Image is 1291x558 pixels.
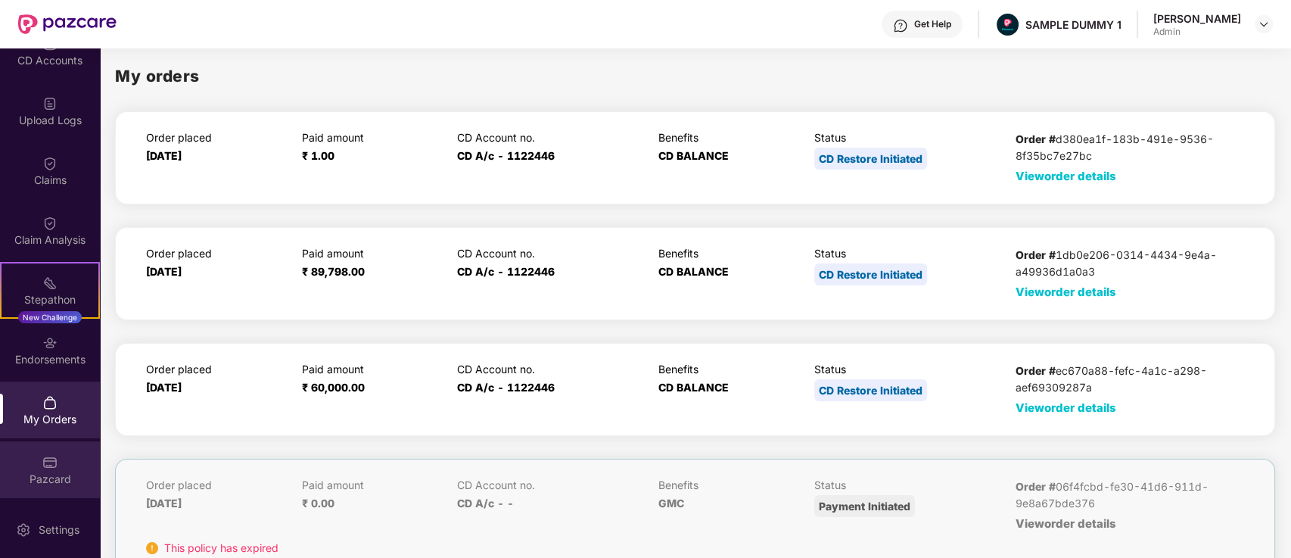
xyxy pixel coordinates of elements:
img: svg+xml;base64,PHN2ZyBpZD0iU2V0dGluZy0yMHgyMCIgeG1sbnM9Imh0dHA6Ly93d3cudzMub3JnLzIwMDAvc3ZnIiB3aW... [16,522,31,538]
div: New Challenge [18,311,82,323]
p: Status [814,131,997,144]
p: Paid amount [302,479,439,491]
span: CD BALANCE [658,149,729,162]
p: Order placed [146,131,283,144]
p: ec670a88-fefc-4a1c-a298-aef69309287a [1016,363,1244,396]
p: d380ea1f-183b-491e-9536-8f35bc7e27bc [1016,131,1244,164]
b: Order # [1016,364,1056,377]
span: ₹ 60,000.00 [302,381,365,394]
span: View order details [1016,516,1116,531]
div: CD Restore Initiated [814,379,927,401]
span: ₹ 89,798.00 [302,265,365,278]
p: Benefits [658,363,795,376]
img: svg+xml;base64,PHN2ZyBpZD0iQ2xhaW0iIHhtbG5zPSJodHRwOi8vd3d3LnczLm9yZy8yMDAwL3N2ZyIgd2lkdGg9IjIwIi... [42,216,58,231]
span: CD A/c - 1122446 [457,381,555,394]
div: CD Restore Initiated [814,148,927,170]
img: svg+xml;base64,PHN2ZyBpZD0iQ2xhaW0iIHhtbG5zPSJodHRwOi8vd3d3LnczLm9yZy8yMDAwL3N2ZyIgd2lkdGg9IjIwIi... [42,156,58,171]
span: [DATE] [146,265,182,278]
p: 06f4fcbd-fe30-41d6-911d-9e8a67bde376 [1016,479,1244,512]
span: CD A/c - 1122446 [457,149,555,162]
h2: My orders [115,64,200,89]
img: svg+xml;base64,PHN2ZyBpZD0iTXlfT3JkZXJzIiBkYXRhLW5hbWU9Ik15IE9yZGVycyIgeG1sbnM9Imh0dHA6Ly93d3cudz... [42,395,58,410]
p: Benefits [658,479,795,491]
p: Benefits [658,131,795,144]
span: CD A/c - - [457,497,514,510]
p: Paid amount [302,131,439,144]
img: svg+xml;base64,PHN2ZyBpZD0iRW5kb3JzZW1lbnRzIiB4bWxucz0iaHR0cDovL3d3dy53My5vcmcvMjAwMC9zdmciIHdpZH... [42,335,58,351]
img: svg+xml;base64,PHN2ZyBpZD0iRHJvcGRvd24tMzJ4MzIiIHhtbG5zPSJodHRwOi8vd3d3LnczLm9yZy8yMDAwL3N2ZyIgd2... [1258,18,1270,30]
p: Status [814,363,997,376]
p: CD Account no. [457,479,640,491]
p: CD Account no. [457,131,640,144]
b: Order # [1016,132,1056,145]
p: Order placed [146,479,283,491]
span: CD BALANCE [658,265,729,278]
div: [PERSON_NAME] [1153,11,1241,26]
span: CD BALANCE [658,381,729,394]
img: Pazcare_Alternative_logo-01-01.png [997,14,1019,36]
img: svg+xml;base64,PHN2ZyBpZD0iUGF6Y2FyZCIgeG1sbnM9Imh0dHA6Ly93d3cudzMub3JnLzIwMDAvc3ZnIiB3aWR0aD0iMj... [42,455,58,470]
p: Order placed [146,247,283,260]
p: Status [814,479,997,491]
div: Stepathon [2,292,98,307]
div: This policy has expired [146,540,1244,556]
span: [DATE] [146,149,182,162]
div: SAMPLE DUMMY 1 [1025,17,1121,32]
p: Paid amount [302,363,439,376]
div: Admin [1153,26,1241,38]
p: Benefits [658,247,795,260]
img: svg+xml;base64,PHN2ZyB4bWxucz0iaHR0cDovL3d3dy53My5vcmcvMjAwMC9zdmciIHdpZHRoPSIyMSIgaGVpZ2h0PSIyMC... [42,276,58,291]
span: CD A/c - 1122446 [457,265,555,278]
span: [DATE] [146,497,182,510]
span: View order details [1016,169,1116,183]
p: CD Account no. [457,363,640,376]
img: svg+xml;base64,PHN2ZyBpZD0iSGVscC0zMngzMiIgeG1sbnM9Imh0dHA6Ly93d3cudzMub3JnLzIwMDAvc3ZnIiB3aWR0aD... [893,18,908,33]
span: View order details [1016,285,1116,299]
span: View order details [1016,401,1116,415]
span: ₹ 1.00 [302,149,334,162]
p: CD Account no. [457,247,640,260]
p: Order placed [146,363,283,376]
span: GMC [658,497,684,510]
div: Settings [34,522,84,538]
p: Status [814,247,997,260]
img: svg+xml;base64,PHN2ZyBpZD0iVXBsb2FkX0xvZ3MiIGRhdGEtbmFtZT0iVXBsb2FkIExvZ3MiIHhtbG5zPSJodHRwOi8vd3... [42,96,58,111]
div: CD Restore Initiated [814,263,927,285]
div: Payment Initiated [814,495,915,517]
b: Order # [1016,248,1056,261]
img: svg+xml;base64,PHN2ZyB4bWxucz0iaHR0cDovL3d3dy53My5vcmcvMjAwMC9zdmciIHdpZHRoPSIxNiIgaGVpZ2h0PSIxNi... [146,542,158,554]
span: [DATE] [146,381,182,394]
p: 1db0e206-0314-4434-9e4a-a49936d1a0a3 [1016,247,1244,280]
b: Order # [1016,480,1056,493]
img: New Pazcare Logo [18,14,117,34]
span: ₹ 0.00 [302,497,334,510]
p: Paid amount [302,247,439,260]
div: Get Help [914,18,951,30]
